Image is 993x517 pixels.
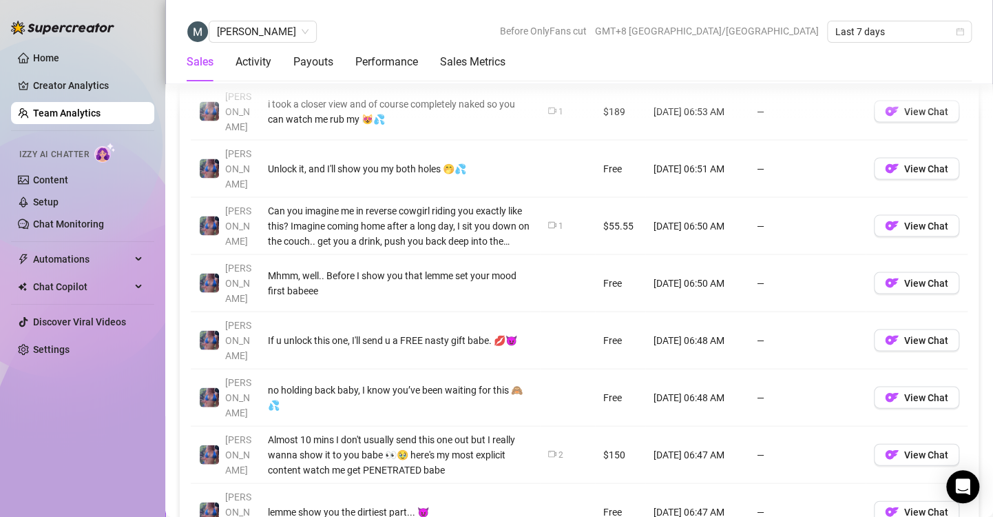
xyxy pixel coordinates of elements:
button: OFView Chat [874,100,959,122]
span: Last 7 days [835,21,963,42]
td: — [749,312,866,369]
div: Sales Metrics [440,54,505,70]
a: Home [33,52,59,63]
span: View Chat [904,449,948,460]
img: OF [885,390,899,404]
a: Settings [33,344,70,355]
img: Jaylie [200,101,219,121]
td: Free [595,254,645,312]
td: Free [595,312,645,369]
span: [PERSON_NAME] [225,90,251,132]
button: OFView Chat [874,443,959,465]
div: If u unlock this one, I'll send u a FREE nasty gift babe. 💋😈 [268,332,532,347]
span: video-camera [548,449,556,458]
img: Matt [187,21,208,42]
img: logo-BBDzfeDw.svg [11,21,114,34]
td: — [749,83,866,140]
a: OFView Chat [874,338,959,349]
td: [DATE] 06:50 AM [645,254,749,312]
a: OFView Chat [874,281,959,292]
img: Jaylie [200,330,219,349]
img: OF [885,276,899,290]
div: Almost 10 mins I don't usually send this one out but I really wanna show it to you babe 👀🥹 here's... [268,432,532,477]
td: — [749,197,866,254]
a: Creator Analytics [33,74,143,97]
div: 1 [558,219,563,232]
td: — [749,140,866,197]
img: Jaylie [200,387,219,407]
span: View Chat [904,105,948,116]
span: [PERSON_NAME] [225,205,251,246]
span: View Chat [904,163,948,174]
a: Chat Monitoring [33,219,104,230]
img: Jaylie [200,159,219,178]
button: OFView Chat [874,214,959,236]
a: Setup [33,196,59,207]
div: 2 [558,448,563,461]
span: calendar [956,28,964,36]
td: — [749,426,866,483]
span: Automations [33,248,131,270]
span: [PERSON_NAME] [225,148,251,189]
a: OFView Chat [874,452,959,463]
td: Free [595,369,645,426]
div: Can you imagine me in reverse cowgirl riding you exactly like this? Imagine coming home after a l... [268,203,532,248]
a: OFView Chat [874,109,959,120]
span: [PERSON_NAME] [225,262,251,303]
div: Payouts [293,54,333,70]
td: [DATE] 06:50 AM [645,197,749,254]
button: OFView Chat [874,157,959,179]
span: GMT+8 [GEOGRAPHIC_DATA]/[GEOGRAPHIC_DATA] [595,21,819,41]
img: OF [885,333,899,347]
td: — [749,254,866,312]
span: [PERSON_NAME] [225,376,251,418]
a: OFView Chat [874,395,959,406]
span: View Chat [904,277,948,288]
td: Free [595,140,645,197]
span: Chat Copilot [33,276,131,298]
img: Jaylie [200,445,219,464]
img: AI Chatter [94,143,116,163]
div: Sales [187,54,213,70]
img: Jaylie [200,216,219,235]
span: View Chat [904,506,948,517]
a: OFView Chat [874,166,959,177]
td: [DATE] 06:48 AM [645,369,749,426]
td: [DATE] 06:47 AM [645,426,749,483]
td: $150 [595,426,645,483]
img: Jaylie [200,273,219,292]
span: Izzy AI Chatter [19,148,89,161]
img: OF [885,161,899,175]
div: Mhmm, well.. Before I show you that lemme set your mood first babeee [268,267,532,298]
a: Team Analytics [33,108,101,119]
td: [DATE] 06:53 AM [645,83,749,140]
td: [DATE] 06:51 AM [645,140,749,197]
span: Matt [217,21,309,42]
button: OFView Chat [874,272,959,294]
div: no holding back baby, I know you’ve been waiting for this 🙈💦 [268,382,532,412]
button: OFView Chat [874,329,959,351]
button: OFView Chat [874,386,959,408]
div: 1 [558,105,563,118]
span: video-camera [548,221,556,229]
div: Open Intercom Messenger [946,470,979,503]
span: View Chat [904,220,948,231]
img: Chat Copilot [18,282,27,292]
img: OF [885,104,899,118]
span: View Chat [904,334,948,345]
div: Performance [355,54,418,70]
span: thunderbolt [18,254,29,265]
span: video-camera [548,106,556,114]
img: OF [885,447,899,461]
a: Content [33,174,68,185]
td: [DATE] 06:48 AM [645,312,749,369]
td: $55.55 [595,197,645,254]
div: Unlock it, and I'll show you my both holes 🤭💦 [268,161,532,176]
div: Activity [236,54,271,70]
div: i took a closer view and of course completely naked so you can watch me rub my 😻💦 [268,96,532,126]
td: — [749,369,866,426]
img: OF [885,219,899,232]
a: Discover Viral Videos [33,316,126,327]
td: $189 [595,83,645,140]
span: Before OnlyFans cut [500,21,587,41]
